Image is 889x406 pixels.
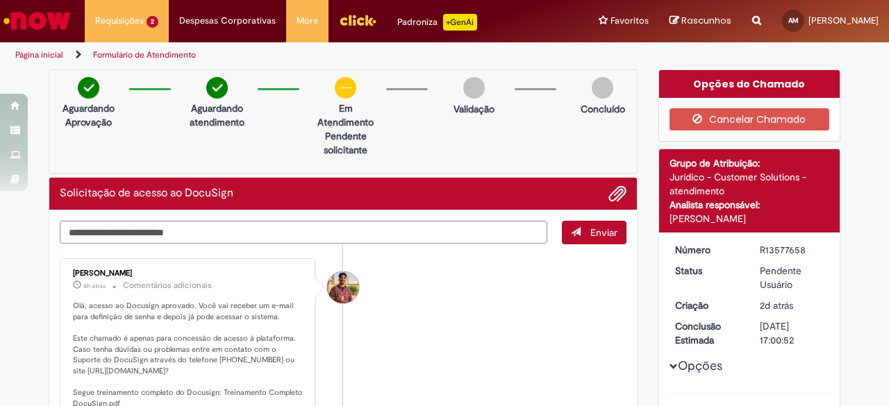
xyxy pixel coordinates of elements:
ul: Trilhas de página [10,42,582,68]
div: Vitor Jeremias Da Silva [327,271,359,303]
img: check-circle-green.png [78,77,99,99]
button: Adicionar anexos [608,185,626,203]
div: Pendente Usuário [760,264,824,291]
span: Despesas Corporativas [179,14,276,28]
div: Grupo de Atribuição: [670,156,830,170]
p: Aguardando atendimento [183,101,251,129]
img: ServiceNow [1,7,73,35]
time: 29/09/2025 15:20:23 [760,299,793,312]
dt: Conclusão Estimada [665,319,750,347]
span: Rascunhos [681,14,731,27]
span: [PERSON_NAME] [808,15,879,26]
span: 4h atrás [83,282,106,290]
p: Pendente solicitante [312,129,379,157]
button: Cancelar Chamado [670,108,830,130]
dt: Criação [665,298,750,312]
div: [DATE] 17:00:52 [760,319,824,347]
dt: Número [665,243,750,257]
span: More [297,14,318,28]
a: Página inicial [15,49,63,60]
img: img-circle-grey.png [463,77,485,99]
div: Analista responsável: [670,198,830,212]
div: [PERSON_NAME] [670,212,830,226]
span: Enviar [590,226,617,239]
div: Jurídico - Customer Solutions - atendimento [670,170,830,198]
p: Aguardando Aprovação [55,101,122,129]
p: Validação [454,102,495,116]
span: Favoritos [610,14,649,28]
img: circle-minus.png [335,77,356,99]
div: R13577658 [760,243,824,257]
a: Rascunhos [670,15,731,28]
span: AM [788,16,799,25]
span: Requisições [95,14,144,28]
p: Em Atendimento [312,101,379,129]
div: [PERSON_NAME] [73,269,304,278]
time: 01/10/2025 10:05:02 [83,282,106,290]
img: check-circle-green.png [206,77,228,99]
p: +GenAi [443,14,477,31]
div: Opções do Chamado [659,70,840,98]
div: Padroniza [397,14,477,31]
h2: Solicitação de acesso ao DocuSign Histórico de tíquete [60,187,233,200]
button: Enviar [562,221,626,244]
span: 2 [147,16,158,28]
dt: Status [665,264,750,278]
img: click_logo_yellow_360x200.png [339,10,376,31]
span: 2d atrás [760,299,793,312]
small: Comentários adicionais [123,280,212,291]
a: Formulário de Atendimento [93,49,196,60]
p: Concluído [581,102,625,116]
img: img-circle-grey.png [592,77,613,99]
div: 29/09/2025 15:20:23 [760,298,824,312]
textarea: Digite sua mensagem aqui... [60,221,547,244]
